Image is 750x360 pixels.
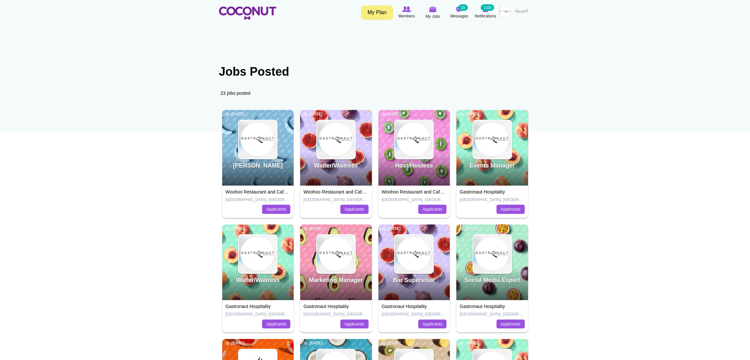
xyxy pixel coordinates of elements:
a: Woohoo Restaurant and Cafe LLC, Mamabella Restaurant and Cafe LLC [382,189,531,194]
a: Applicants [262,205,290,214]
a: Applicants [496,320,525,329]
a: Gastronaut Hospitality [460,304,505,309]
img: Gastronaut Hospitality [473,120,511,159]
small: 10 [458,4,468,11]
img: Gastronaut Hospitality [473,235,511,273]
span: [DATE] [460,226,479,232]
a: Gastronaut Hospitality [460,189,505,194]
p: [GEOGRAPHIC_DATA], [GEOGRAPHIC_DATA] [303,312,369,317]
a: Applicants [418,320,447,329]
a: Applicants [496,205,525,214]
a: Waiter/Waitress [236,277,280,283]
a: [PERSON_NAME] [233,162,283,169]
span: [DATE] [226,341,245,346]
span: [DATE] [460,112,479,117]
div: 23 jobs posted [219,85,531,102]
p: [GEOGRAPHIC_DATA], [GEOGRAPHIC_DATA] [382,197,447,203]
a: Browse Members Members [394,5,420,20]
img: Gastronaut Hospitality [239,235,277,273]
img: Browse Members [402,6,411,12]
span: [DATE] [460,341,479,346]
img: Gastronaut Hospitality [239,120,277,159]
a: Bar Supervisor [393,277,435,283]
img: Messages [456,6,463,12]
p: [GEOGRAPHIC_DATA], [GEOGRAPHIC_DATA] [460,312,525,317]
span: My Jobs [425,13,440,20]
a: Events Manager [470,162,515,169]
span: Notifications [475,13,496,19]
span: Messages [450,13,468,19]
a: Gastronaut Hospitality [226,304,271,309]
span: Members [398,13,415,19]
small: 1103 [481,4,494,11]
a: العربية [512,5,531,18]
span: [DATE] [382,341,401,346]
a: Waiter/Waitress [314,162,358,169]
a: Gastronaut Hospitality [303,304,349,309]
a: My Plan [361,6,393,20]
span: [DATE] [303,112,323,117]
a: Applicants [262,320,290,329]
img: Gastronaut Hospitality [317,235,355,273]
a: Marketing Manager [309,277,363,283]
span: [DATE] [226,112,245,117]
a: Woohoo Restaurant and Cafe LLC [226,189,296,194]
p: [GEOGRAPHIC_DATA], [GEOGRAPHIC_DATA] [226,197,291,203]
p: [GEOGRAPHIC_DATA], [GEOGRAPHIC_DATA] [460,197,525,203]
p: [GEOGRAPHIC_DATA], [GEOGRAPHIC_DATA] [226,312,291,317]
a: Notifications Notifications 1103 [472,5,499,20]
a: Host/Hostess [395,162,433,169]
a: Gastronaut Hospitality [382,304,427,309]
a: Applicants [340,320,369,329]
span: [DATE] [303,341,323,346]
a: Applicants [340,205,369,214]
a: My Jobs My Jobs [420,5,446,20]
img: Gastronaut Hospitality [395,235,433,273]
span: [DATE] [303,226,323,232]
img: My Jobs [429,6,437,12]
a: Applicants [418,205,447,214]
h1: Jobs Posted [219,65,531,78]
span: [DATE] [382,112,401,117]
span: [DATE] [226,226,245,232]
a: Woohoo Restaurant and Cafe LLC, Mamabella Restaurant and Cafe LLC [303,189,452,194]
span: [DATE] [382,226,401,232]
img: Gastronaut Hospitality [395,120,433,159]
a: Social Media Expert [464,277,520,283]
img: Gastronaut Hospitality [317,120,355,159]
p: [GEOGRAPHIC_DATA], [GEOGRAPHIC_DATA] [382,312,447,317]
p: [GEOGRAPHIC_DATA], [GEOGRAPHIC_DATA] [303,197,369,203]
a: Messages Messages 10 [446,5,472,20]
img: Home [219,7,276,20]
